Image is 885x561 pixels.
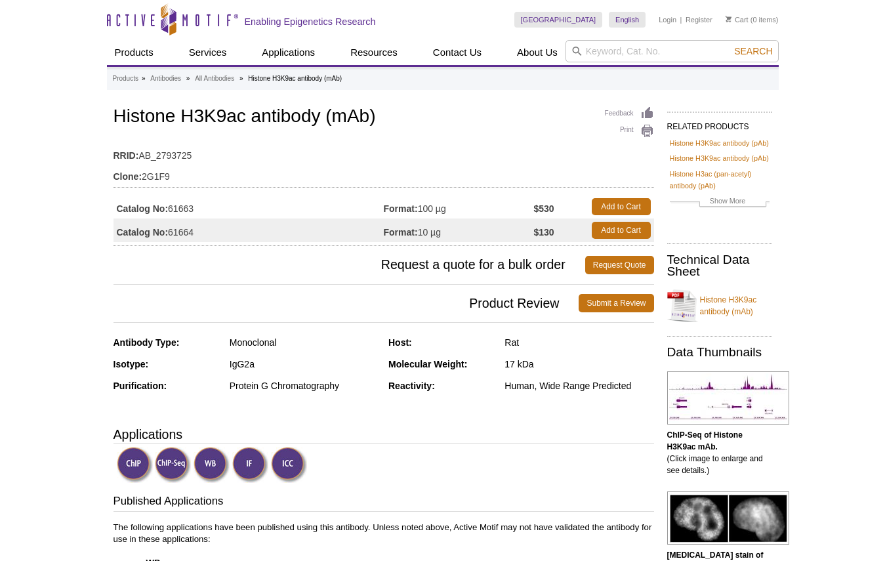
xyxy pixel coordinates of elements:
a: Cart [726,15,749,24]
strong: Purification: [113,381,167,391]
a: Histone H3K9ac antibody (pAb) [670,152,769,164]
a: Antibodies [150,73,181,85]
h2: Technical Data Sheet [667,254,772,278]
td: AB_2793725 [113,142,654,163]
h2: Enabling Epigenetics Research [245,16,376,28]
div: Rat [504,337,653,348]
strong: Isotype: [113,359,149,369]
div: Human, Wide Range Predicted [504,380,653,392]
a: Services [181,40,235,65]
h2: Data Thumbnails [667,346,772,358]
button: Search [730,45,776,57]
li: (0 items) [726,12,779,28]
h3: Applications [113,425,654,444]
strong: RRID: [113,150,139,161]
a: Register [686,15,712,24]
a: Histone H3K9ac antibody (mAb) [667,286,772,325]
img: Immunocytochemistry Validated [271,447,307,483]
img: Your Cart [726,16,731,22]
a: All Antibodies [195,73,234,85]
a: Products [113,73,138,85]
td: 100 µg [384,195,534,218]
span: Search [734,46,772,56]
p: (Click image to enlarge and see details.) [667,429,772,476]
div: IgG2a [230,358,379,370]
a: Login [659,15,676,24]
b: ChIP-Seq of Histone H3K9ac mAb. [667,430,743,451]
span: Request a quote for a bulk order [113,256,585,274]
strong: $130 [533,226,554,238]
li: » [239,75,243,82]
li: | [680,12,682,28]
img: ChIP-Seq Validated [155,447,191,483]
strong: Reactivity: [388,381,435,391]
div: Protein G Chromatography [230,380,379,392]
h2: RELATED PRODUCTS [667,112,772,135]
a: Submit a Review [579,294,653,312]
img: Immunofluorescence Validated [232,447,268,483]
a: Show More [670,195,770,210]
strong: Catalog No: [117,203,169,215]
div: Monoclonal [230,337,379,348]
td: 2G1F9 [113,163,654,184]
div: 17 kDa [504,358,653,370]
a: Request Quote [585,256,654,274]
strong: Format: [384,203,418,215]
strong: Molecular Weight: [388,359,467,369]
a: Histone H3ac (pan-acetyl) antibody (pAb) [670,168,770,192]
li: Histone H3K9ac antibody (mAb) [248,75,342,82]
td: 10 µg [384,218,534,242]
a: Products [107,40,161,65]
li: » [142,75,146,82]
a: [GEOGRAPHIC_DATA] [514,12,603,28]
strong: Host: [388,337,412,348]
strong: Antibody Type: [113,337,180,348]
td: 61664 [113,218,384,242]
a: About Us [509,40,566,65]
a: Add to Cart [592,222,651,239]
a: Histone H3K9ac antibody (pAb) [670,137,769,149]
span: Product Review [113,294,579,312]
img: Histone H3K9ac antibody (mAb) tested by ChIP-Seq. [667,371,789,425]
h3: Published Applications [113,493,654,512]
strong: Catalog No: [117,226,169,238]
strong: Format: [384,226,418,238]
img: ChIP Validated [117,447,153,483]
strong: Clone: [113,171,142,182]
a: Applications [254,40,323,65]
a: Resources [342,40,405,65]
a: Add to Cart [592,198,651,215]
input: Keyword, Cat. No. [566,40,779,62]
strong: $530 [533,203,554,215]
h1: Histone H3K9ac antibody (mAb) [113,106,654,129]
td: 61663 [113,195,384,218]
li: » [186,75,190,82]
a: Print [605,124,654,138]
a: English [609,12,646,28]
a: Feedback [605,106,654,121]
a: Contact Us [425,40,489,65]
img: Western Blot Validated [194,447,230,483]
img: Histone H3K9ac antibody (mAb) tested by immunofluorescence. [667,491,789,545]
